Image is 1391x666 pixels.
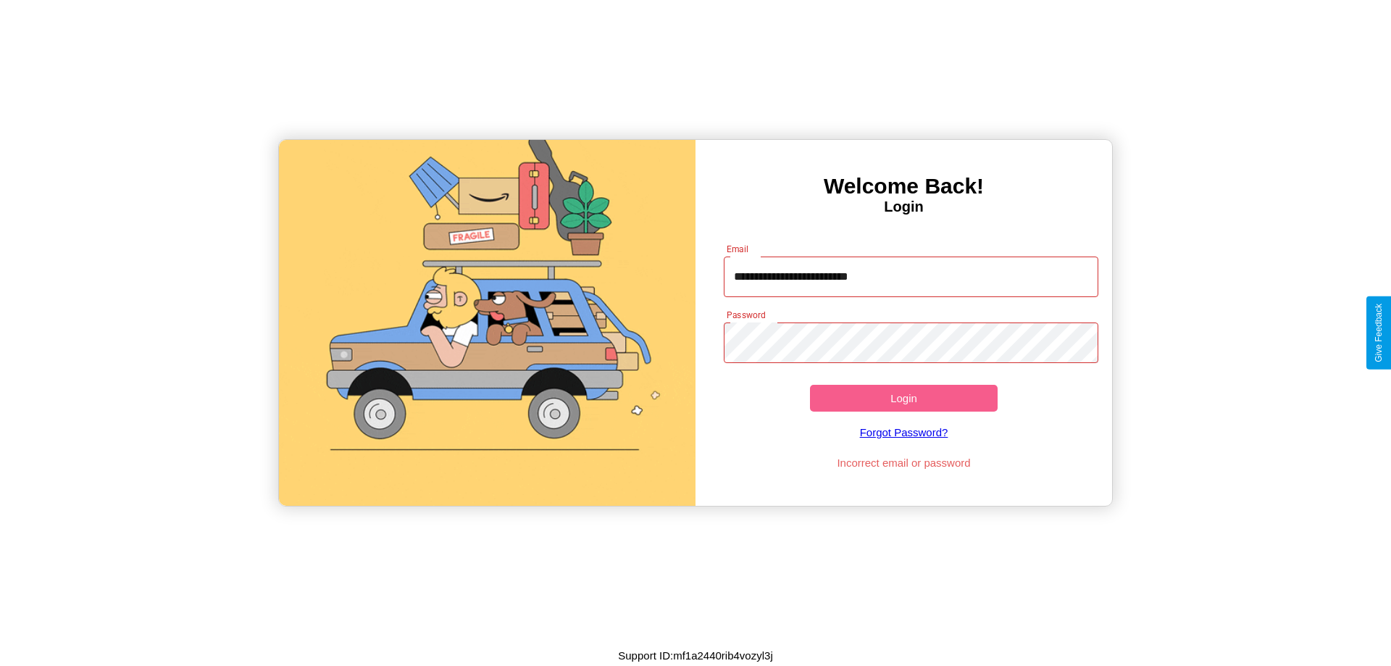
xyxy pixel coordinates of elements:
button: Login [810,385,998,412]
label: Password [727,309,765,321]
img: gif [279,140,695,506]
h3: Welcome Back! [695,174,1112,199]
div: Give Feedback [1374,304,1384,362]
h4: Login [695,199,1112,215]
label: Email [727,243,749,255]
p: Support ID: mf1a2440rib4vozyl3j [618,646,772,665]
p: Incorrect email or password [717,453,1092,473]
a: Forgot Password? [717,412,1092,453]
